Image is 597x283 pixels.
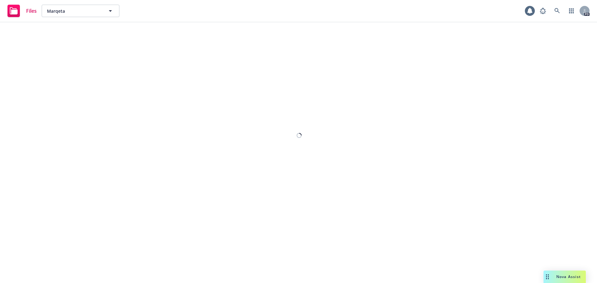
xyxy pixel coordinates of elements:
[565,5,578,17] a: Switch app
[537,5,549,17] a: Report a Bug
[42,5,119,17] button: Marqeta
[5,2,39,20] a: Files
[556,274,581,279] span: Nova Assist
[47,8,101,14] span: Marqeta
[551,5,563,17] a: Search
[544,271,551,283] div: Drag to move
[544,271,586,283] button: Nova Assist
[26,8,37,13] span: Files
